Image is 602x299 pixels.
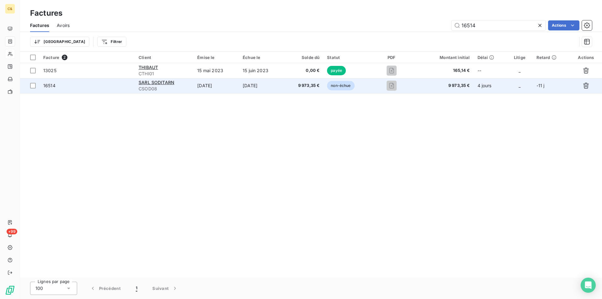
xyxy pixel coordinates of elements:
span: -11 j [536,83,545,88]
td: 15 juin 2023 [239,63,284,78]
span: 100 [35,285,43,291]
td: [DATE] [193,78,239,93]
span: _ [519,68,520,73]
span: non-échue [327,81,354,90]
span: 165,14 € [416,67,470,74]
h3: Factures [30,8,62,19]
span: Factures [30,22,49,29]
span: payée [327,66,346,75]
td: 4 jours [474,78,507,93]
span: 1 [136,285,137,291]
div: Échue le [243,55,280,60]
span: 13025 [43,68,56,73]
span: 0,00 € [288,67,320,74]
span: 2 [62,55,67,60]
div: Montant initial [416,55,470,60]
div: Délai [478,55,503,60]
div: Client [139,55,190,60]
div: Statut [327,55,367,60]
td: 15 mai 2023 [193,63,239,78]
button: Précédent [82,282,128,295]
span: Avoirs [57,22,70,29]
button: Suivant [145,282,186,295]
span: 9 973,35 € [288,83,320,89]
div: Litige [510,55,529,60]
div: Émise le [197,55,235,60]
div: C& [5,4,15,14]
span: CTHI01 [139,71,190,77]
button: 1 [128,282,145,295]
span: SARL SODITARN [139,80,174,85]
span: _ [519,83,520,88]
button: [GEOGRAPHIC_DATA] [30,37,89,47]
span: +99 [7,229,17,234]
td: [DATE] [239,78,284,93]
div: Open Intercom Messenger [581,278,596,293]
span: 9 973,35 € [416,83,470,89]
button: Actions [548,20,579,30]
input: Rechercher [451,20,546,30]
span: Facture [43,55,59,60]
span: 16514 [43,83,55,88]
div: Retard [536,55,566,60]
span: CSOD08 [139,86,190,92]
span: THIBAUT [139,65,158,70]
img: Logo LeanPay [5,285,15,295]
button: Filtrer [97,37,126,47]
div: Solde dû [288,55,320,60]
div: PDF [374,55,408,60]
td: -- [474,63,507,78]
div: Actions [574,55,598,60]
